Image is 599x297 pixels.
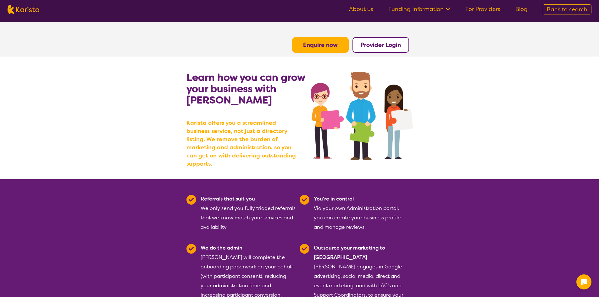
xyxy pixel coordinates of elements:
[543,4,591,14] a: Back to search
[352,37,409,53] button: Provider Login
[349,5,373,13] a: About us
[186,244,196,254] img: Tick
[8,5,39,14] img: Karista logo
[314,195,354,202] b: You're in control
[303,41,338,49] a: Enquire now
[314,245,385,261] b: Outsource your marketing to [GEOGRAPHIC_DATA]
[311,72,413,160] img: grow your business with Karista
[186,195,196,205] img: Tick
[300,195,309,205] img: Tick
[361,41,401,49] a: Provider Login
[186,119,300,168] b: Karista offers you a streamlined business service, not just a directory listing. We remove the bu...
[186,71,305,107] b: Learn how you can grow your business with [PERSON_NAME]
[465,5,500,13] a: For Providers
[314,194,409,232] div: Via your own Administration portal, you can create your business profile and manage reviews.
[201,194,296,232] div: We only send you fully triaged referrals that we know match your services and availability.
[292,37,349,53] button: Enquire now
[388,5,450,13] a: Funding Information
[201,195,255,202] b: Referrals that suit you
[300,244,309,254] img: Tick
[547,6,587,13] span: Back to search
[201,245,242,251] b: We do the admin
[515,5,528,13] a: Blog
